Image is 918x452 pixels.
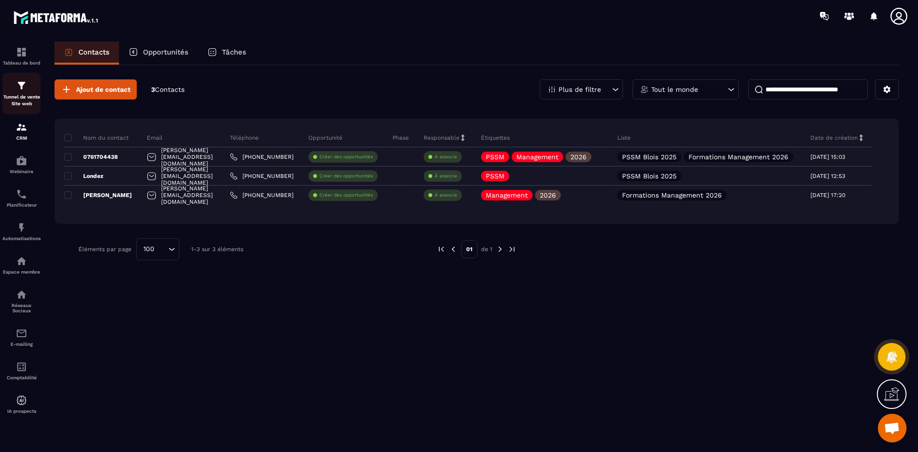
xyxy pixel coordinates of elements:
[16,46,27,58] img: formation
[810,134,858,142] p: Date de création
[16,121,27,133] img: formation
[622,192,722,198] p: Formations Management 2026
[688,154,788,160] p: Formations Management 2026
[16,328,27,339] img: email
[486,192,528,198] p: Management
[2,408,41,414] p: IA prospects
[2,320,41,354] a: emailemailE-mailing
[155,86,185,93] span: Contacts
[2,114,41,148] a: formationformationCRM
[64,153,118,161] p: 0761704438
[16,255,27,267] img: automations
[2,73,41,114] a: formationformationTunnel de vente Site web
[486,154,504,160] p: PSSM
[64,191,132,199] p: [PERSON_NAME]
[78,246,131,253] p: Éléments par page
[2,94,41,107] p: Tunnel de vente Site web
[319,173,373,179] p: Créer des opportunités
[622,173,677,179] p: PSSM Blois 2025
[2,303,41,313] p: Réseaux Sociaux
[64,172,103,180] p: Londez
[2,135,41,141] p: CRM
[2,248,41,282] a: automationsautomationsEspace membre
[2,39,41,73] a: formationformationTableau de bord
[2,236,41,241] p: Automatisations
[319,192,373,198] p: Créer des opportunités
[319,154,373,160] p: Créer des opportunités
[2,215,41,248] a: automationsautomationsAutomatisations
[481,134,510,142] p: Étiquettes
[230,153,294,161] a: [PHONE_NUMBER]
[449,245,458,254] img: prev
[810,192,845,198] p: [DATE] 17:20
[651,86,698,93] p: Tout le monde
[230,191,294,199] a: [PHONE_NUMBER]
[140,244,158,254] span: 100
[230,134,259,142] p: Téléphone
[481,245,492,253] p: de 1
[435,154,457,160] p: À associe
[119,42,198,65] a: Opportunités
[435,192,457,198] p: À associe
[222,48,246,56] p: Tâches
[16,361,27,373] img: accountant
[2,60,41,66] p: Tableau de bord
[16,222,27,233] img: automations
[424,134,459,142] p: Responsable
[13,9,99,26] img: logo
[55,79,137,99] button: Ajout de contact
[2,181,41,215] a: schedulerschedulerPlanificateur
[540,192,556,198] p: 2026
[2,202,41,208] p: Planificateur
[810,173,845,179] p: [DATE] 12:53
[461,240,478,258] p: 01
[143,48,188,56] p: Opportunités
[151,85,185,94] p: 3
[508,245,516,254] img: next
[2,282,41,320] a: social-networksocial-networkRéseaux Sociaux
[486,173,504,179] p: PSSM
[158,244,166,254] input: Search for option
[496,245,504,254] img: next
[393,134,409,142] p: Phase
[136,238,179,260] div: Search for option
[516,154,558,160] p: Management
[2,269,41,275] p: Espace membre
[878,414,907,442] div: Ouvrir le chat
[230,172,294,180] a: [PHONE_NUMBER]
[558,86,601,93] p: Plus de filtre
[16,155,27,166] img: automations
[435,173,457,179] p: À associe
[16,289,27,300] img: social-network
[810,154,845,160] p: [DATE] 15:03
[2,375,41,380] p: Comptabilité
[78,48,109,56] p: Contacts
[55,42,119,65] a: Contacts
[570,154,587,160] p: 2026
[617,134,631,142] p: Liste
[2,169,41,174] p: Webinaire
[16,188,27,200] img: scheduler
[76,85,131,94] span: Ajout de contact
[191,246,243,253] p: 1-3 sur 3 éléments
[2,354,41,387] a: accountantaccountantComptabilité
[2,148,41,181] a: automationsautomationsWebinaire
[147,134,163,142] p: Email
[308,134,342,142] p: Opportunité
[16,395,27,406] img: automations
[16,80,27,91] img: formation
[198,42,256,65] a: Tâches
[622,154,677,160] p: PSSM Blois 2025
[437,245,446,254] img: prev
[2,342,41,347] p: E-mailing
[64,134,129,142] p: Nom du contact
